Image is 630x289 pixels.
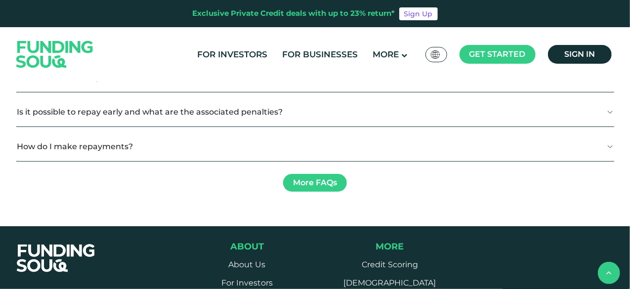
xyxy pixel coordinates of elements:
[283,174,347,192] a: More FAQs
[16,97,614,126] button: Is it possible to repay early and what are the associated penalties?
[469,49,526,59] span: Get started
[548,45,612,64] a: Sign in
[362,260,418,269] a: Credit Scoring
[598,262,620,284] button: back
[16,132,614,161] button: How do I make repayments?
[376,241,404,252] span: More
[228,260,265,269] a: About Us
[431,50,440,59] img: SA Flag
[6,29,103,79] img: Logo
[564,49,595,59] span: Sign in
[280,46,360,63] a: For Businesses
[188,241,306,252] div: About
[399,7,438,20] a: Sign Up
[193,8,395,19] div: Exclusive Private Credit deals with up to 23% return*
[195,46,270,63] a: For Investors
[373,49,399,59] span: More
[221,278,273,288] a: For Investors
[16,63,614,92] button: What is the due diligence process for businesses?
[7,232,106,284] img: FooterLogo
